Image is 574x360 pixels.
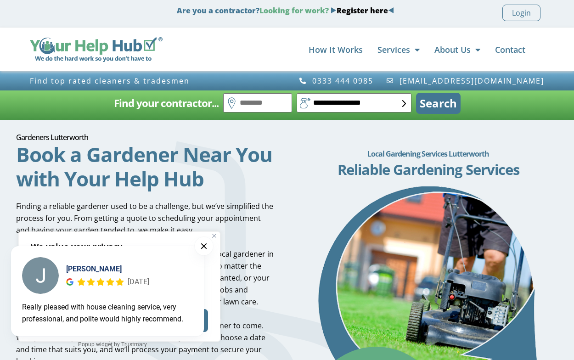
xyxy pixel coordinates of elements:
[128,276,149,288] div: [DATE]
[309,40,363,59] a: How It Works
[66,278,73,286] div: Google
[310,77,373,85] span: 0333 444 0985
[416,93,461,114] button: Search
[66,278,73,286] img: Google Reviews
[22,257,59,294] img: Janet
[386,77,545,85] a: [EMAIL_ADDRESS][DOMAIN_NAME]
[16,201,273,235] span: Finding a reliable gardener used to be a challenge, but we’ve simplified the process for you. Fro...
[114,94,219,112] h2: Find your contractor...
[512,7,531,19] span: Login
[331,7,337,13] img: Blue Arrow - Right
[30,37,163,62] img: Your Help Hub Wide Logo
[11,340,214,349] a: Popup widget by Trustmary
[377,40,420,59] a: Services
[298,163,558,177] h3: Reliable Gardening Services
[172,40,525,59] nav: Menu
[402,100,406,107] img: select-box-form.svg
[22,301,193,325] div: Really pleased with house cleaning service, very professional, and polite would highly recommend.
[502,5,540,21] a: Login
[434,40,480,59] a: About Us
[388,7,394,13] img: Blue Arrow - Left
[495,40,525,59] a: Contact
[30,77,282,85] h3: Find top rated cleaners & tradesmen
[397,77,544,85] span: [EMAIL_ADDRESS][DOMAIN_NAME]
[212,234,216,238] img: Close
[177,6,394,16] strong: Are you a contractor?
[259,6,329,16] span: Looking for work?
[66,264,149,275] div: [PERSON_NAME]
[298,145,558,163] h2: Local Gardening Services Lutterworth
[337,6,388,16] a: Register here
[16,134,276,141] h1: Gardeners Lutterworth
[298,77,373,85] a: 0333 444 0985
[16,142,276,191] h2: Book a Gardener Near You with Your Help Hub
